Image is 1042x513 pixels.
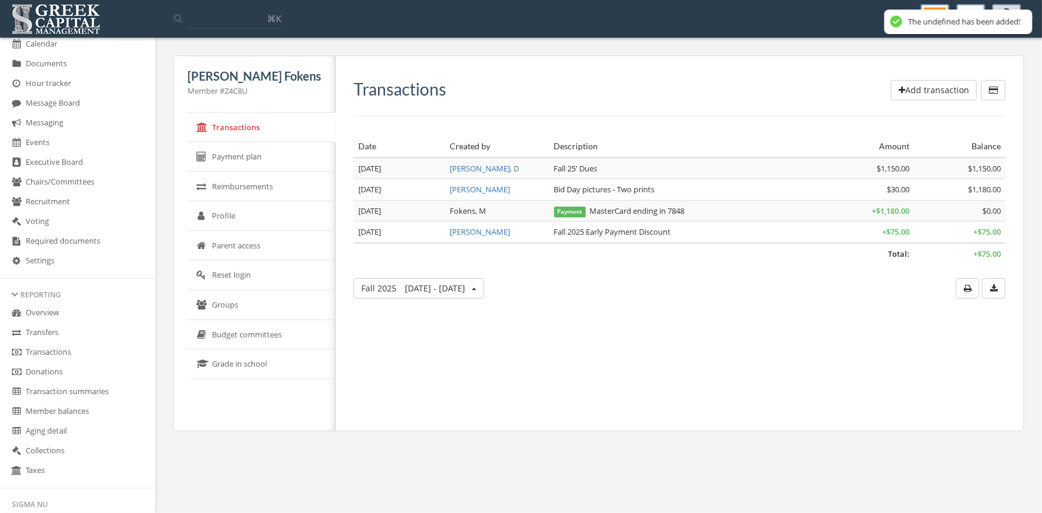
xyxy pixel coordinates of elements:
a: Reimbursements [188,172,336,202]
span: Fall 25' Dues [554,163,598,174]
span: $1,180.00 [968,184,1001,195]
span: MasterCard ending in 7848 [554,205,685,216]
span: + $1,180.00 [872,205,909,216]
a: [PERSON_NAME], D [450,163,519,174]
span: Bid Day pictures - Two prints [554,184,655,195]
span: + $75.00 [882,226,909,237]
span: [DATE] - [DATE] [405,282,465,294]
td: [DATE] [354,222,445,243]
td: [DATE] [354,158,445,179]
a: Groups [188,290,336,320]
a: Payment plan [188,142,336,172]
span: $30.00 [887,184,909,195]
h3: Transactions [354,80,446,99]
div: Date [358,140,440,152]
a: Reset login [188,260,336,290]
td: Total: [354,243,914,265]
span: Fall 2025 [361,282,465,294]
span: + $75.00 [973,226,1001,237]
td: [DATE] [354,179,445,201]
div: Amount [828,140,909,152]
div: Created by [450,140,545,152]
a: [PERSON_NAME] [450,184,510,195]
a: Profile [188,201,336,231]
div: The undefined has been added! [908,17,1021,27]
span: $1,150.00 [968,163,1001,174]
span: Z4C8U [225,85,247,96]
a: [PERSON_NAME] [450,226,510,237]
div: Balance [919,140,1001,152]
div: Member # [188,85,321,97]
button: Fall 2025[DATE] - [DATE] [354,278,484,299]
a: Grade in school [188,349,336,379]
span: Payment [554,207,586,217]
span: Fall 2025 Early Payment Discount [554,226,671,237]
td: [DATE] [354,200,445,222]
a: Parent access [188,231,336,261]
div: Description [554,140,819,152]
span: $1,150.00 [877,163,909,174]
span: Fokens, M [450,205,486,216]
div: Reporting [12,290,143,300]
a: Budget committees [188,320,336,350]
span: + $75.00 [973,248,1001,259]
span: $0.00 [982,205,1001,216]
span: ⌘K [267,13,281,24]
span: [PERSON_NAME] Fokens [188,69,321,83]
button: Add transaction [891,80,977,100]
a: Transactions [188,113,336,143]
